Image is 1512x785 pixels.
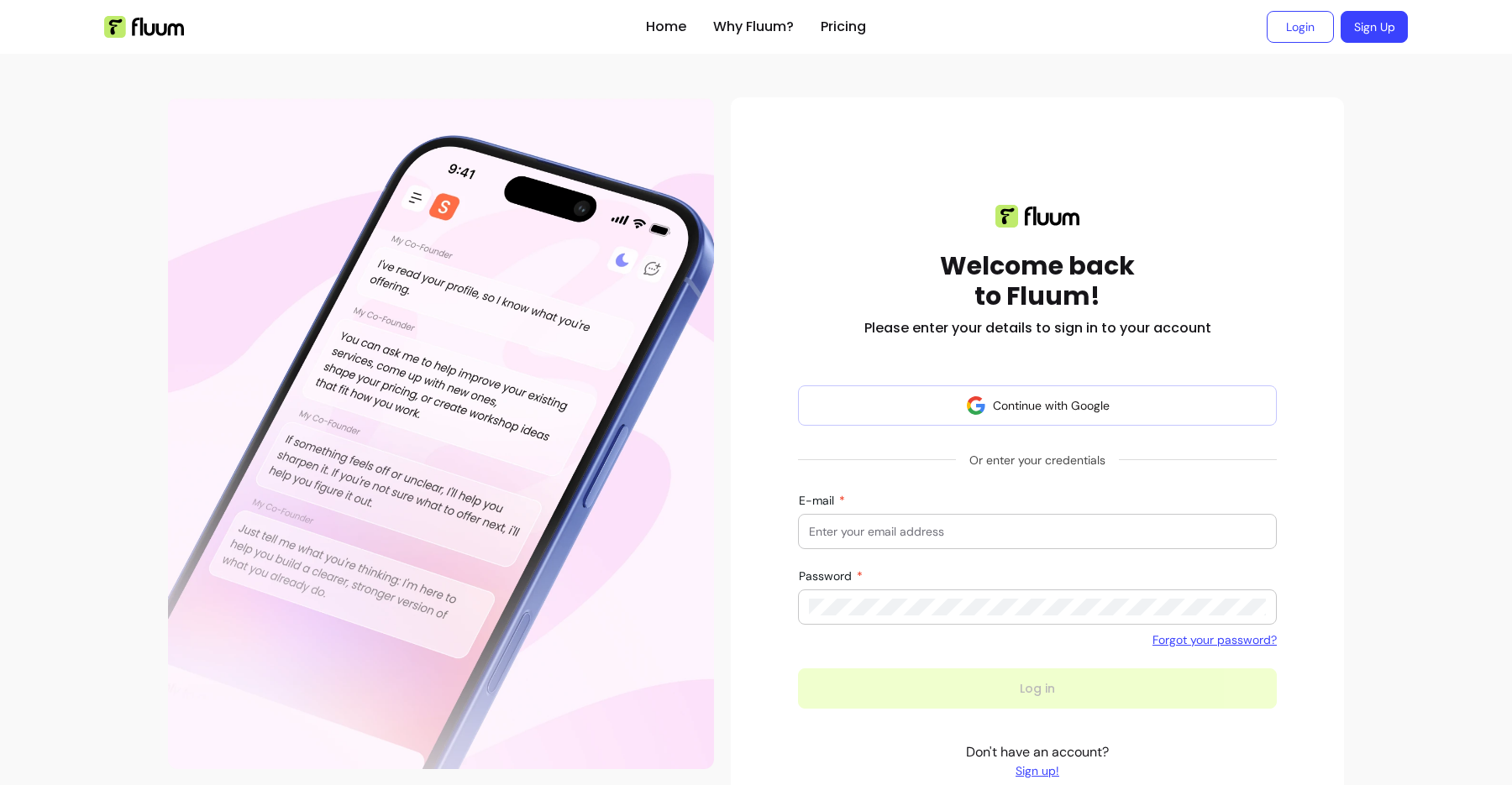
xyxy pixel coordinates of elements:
img: avatar [966,395,986,416]
a: Login [1267,11,1334,43]
a: Why Fluum? [713,17,794,37]
button: Continue with Google [798,385,1277,426]
input: Password [809,599,1266,615]
span: E-mail [799,493,837,508]
a: Sign up! [966,762,1109,779]
p: Don't have an account? [966,742,1109,779]
div: Illustration of Fluum AI Co-Founder on a smartphone, showing AI chat guidance that helps freelanc... [168,97,714,769]
span: Password [799,568,855,584]
img: Fluum Logo [104,16,184,38]
a: Home [646,17,686,37]
a: Pricing [821,17,866,37]
h2: Please enter your details to sign in to your account [864,318,1211,338]
a: Sign Up [1341,11,1408,43]
span: Or enter your credentials [956,445,1119,475]
a: Forgot your password? [1152,631,1277,648]
input: E-mail [809,523,1266,540]
img: Fluum logo [995,205,1079,228]
h1: Welcome back to Fluum! [940,251,1135,311]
